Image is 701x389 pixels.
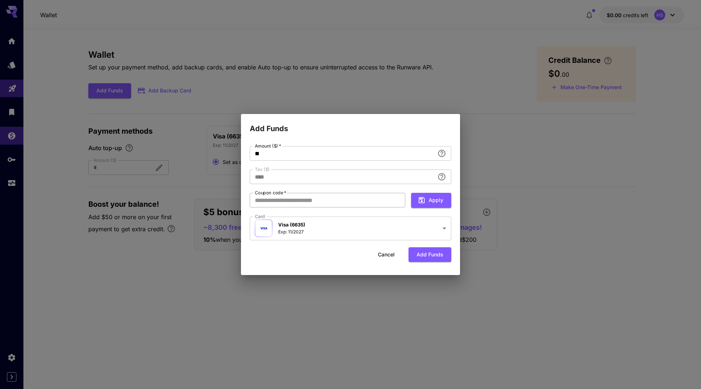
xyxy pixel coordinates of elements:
[370,247,403,262] button: Cancel
[278,229,305,235] p: Exp: 11/2027
[411,193,451,208] button: Apply
[255,190,286,196] label: Coupon code
[278,221,305,229] p: Visa (6635)
[255,143,281,149] label: Amount ($)
[241,114,460,134] h2: Add Funds
[255,213,265,220] label: Card
[409,247,451,262] button: Add funds
[255,166,270,172] label: Tax ($)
